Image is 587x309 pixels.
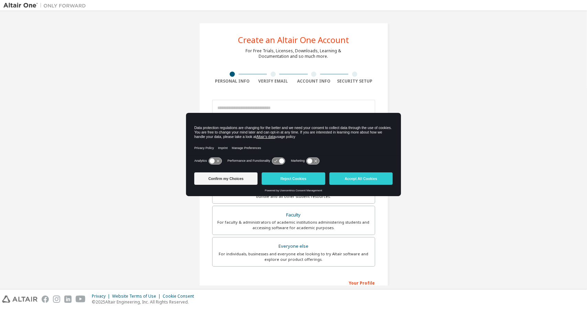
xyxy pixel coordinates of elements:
[212,277,375,288] div: Your Profile
[294,78,335,84] div: Account Info
[217,242,371,251] div: Everyone else
[92,299,198,305] p: © 2025 Altair Engineering, Inc. All Rights Reserved.
[64,296,72,303] img: linkedin.svg
[53,296,60,303] img: instagram.svg
[163,294,198,299] div: Cookie Consent
[112,294,163,299] div: Website Terms of Use
[253,78,294,84] div: Verify Email
[212,78,253,84] div: Personal Info
[217,220,371,231] div: For faculty & administrators of academic institutions administering students and accessing softwa...
[217,210,371,220] div: Faculty
[3,2,89,9] img: Altair One
[217,251,371,262] div: For individuals, businesses and everyone else looking to try Altair software and explore our prod...
[2,296,37,303] img: altair_logo.svg
[238,36,349,44] div: Create an Altair One Account
[246,48,341,59] div: For Free Trials, Licenses, Downloads, Learning & Documentation and so much more.
[92,294,112,299] div: Privacy
[42,296,49,303] img: facebook.svg
[76,296,86,303] img: youtube.svg
[334,78,375,84] div: Security Setup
